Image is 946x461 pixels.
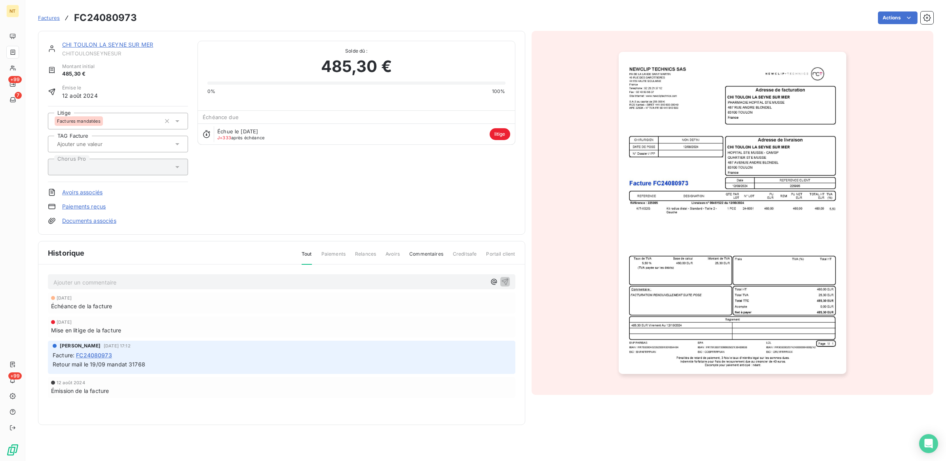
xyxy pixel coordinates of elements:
span: Paiements [321,250,346,264]
span: Solde dû : [207,47,505,55]
span: 12 août 2024 [57,380,85,385]
span: FC24080973 [76,351,112,359]
input: Ajouter une valeur [56,140,136,148]
span: après échéance [217,135,264,140]
img: invoice_thumbnail [619,52,846,374]
span: 7 [15,92,22,99]
span: [DATE] [57,320,72,324]
span: Avoirs [386,250,400,264]
div: NT [6,5,19,17]
span: Tout [302,250,312,265]
a: Documents associés [62,217,116,225]
span: J+333 [217,135,231,140]
span: Échéance de la facture [51,302,112,310]
div: Open Intercom Messenger [919,434,938,453]
span: litige [490,128,510,140]
span: Émise le [62,84,98,91]
span: [DATE] 17:12 [104,343,131,348]
span: Émission de la facture [51,387,109,395]
a: Avoirs associés [62,188,103,196]
span: Mise en litige de la facture [51,326,121,334]
a: Paiements reçus [62,203,106,211]
span: 12 août 2024 [62,91,98,100]
span: Échéance due [203,114,239,120]
span: Commentaires [409,250,443,264]
span: 0% [207,88,215,95]
span: CHITOULONSEYNESUR [62,50,188,57]
span: Facture : [53,351,74,359]
button: Actions [878,11,918,24]
h3: FC24080973 [74,11,137,25]
a: CHI TOULON LA SEYNE SUR MER [62,41,153,48]
span: Montant initial [62,63,95,70]
span: +99 [8,76,22,83]
span: [PERSON_NAME] [60,342,101,349]
span: Factures [38,15,60,21]
span: Historique [48,248,85,258]
span: +99 [8,372,22,379]
span: Creditsafe [453,250,477,264]
a: Factures [38,14,60,22]
span: 100% [492,88,505,95]
span: Relances [355,250,376,264]
span: Portail client [486,250,515,264]
span: 485,30 € [62,70,95,78]
span: Échue le [DATE] [217,128,258,135]
img: Logo LeanPay [6,444,19,456]
span: Retour mail le 19/09 mandat 31768 [53,361,145,368]
span: [DATE] [57,296,72,300]
span: Factures mandatées [57,119,101,123]
span: 485,30 € [321,55,392,78]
